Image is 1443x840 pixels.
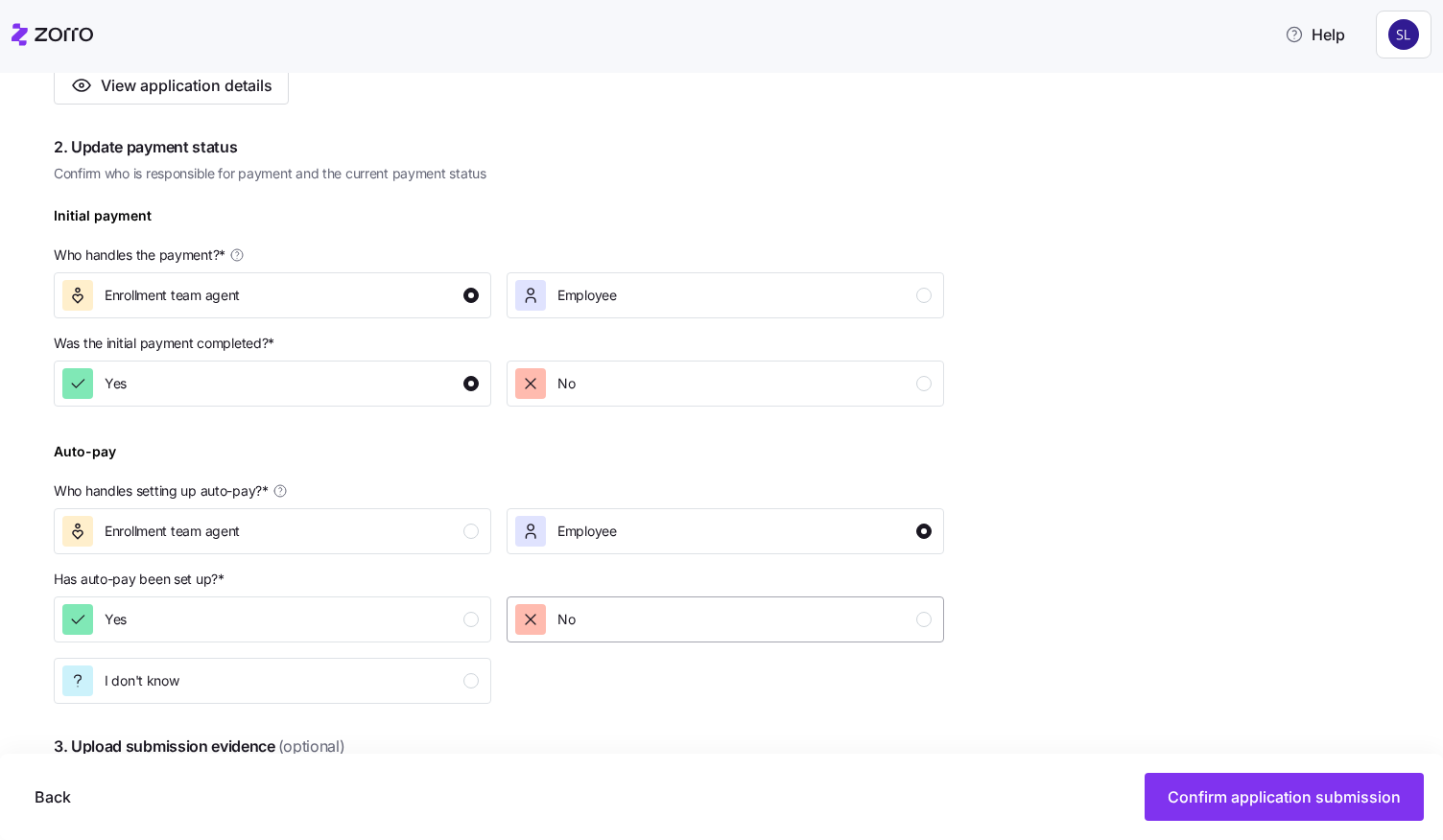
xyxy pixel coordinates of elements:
span: Yes [105,610,127,629]
span: Enrollment team agent [105,522,240,541]
span: Has auto-pay been set up? * [54,570,225,589]
span: Employee [557,286,617,305]
span: Who handles setting up auto-pay? * [54,481,269,501]
span: No [557,374,575,393]
img: 9541d6806b9e2684641ca7bfe3afc45a [1388,19,1419,50]
span: Enrollment team agent [105,286,240,305]
span: Confirm who is responsible for payment and the current payment status [54,164,944,183]
span: Help [1285,23,1345,46]
span: (optional) [278,735,345,758]
div: Initial payment [54,205,152,242]
span: View application details [101,74,272,97]
button: View application details [54,66,289,105]
span: No [557,610,575,629]
span: Back [35,785,71,808]
span: Employee [557,522,617,541]
span: I don't know [105,671,179,690]
span: Was the initial payment completed? * [54,334,274,353]
span: 3. Upload submission evidence [54,735,944,758]
button: Confirm application submission [1145,773,1424,821]
span: Yes [105,374,127,393]
span: Confirm application submission [1168,785,1401,808]
span: Who handles the payment? * [54,245,225,265]
div: Auto-pay [54,441,116,478]
span: 2. Update payment status [54,135,944,159]
button: Help [1269,15,1360,54]
button: Back [19,773,86,821]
